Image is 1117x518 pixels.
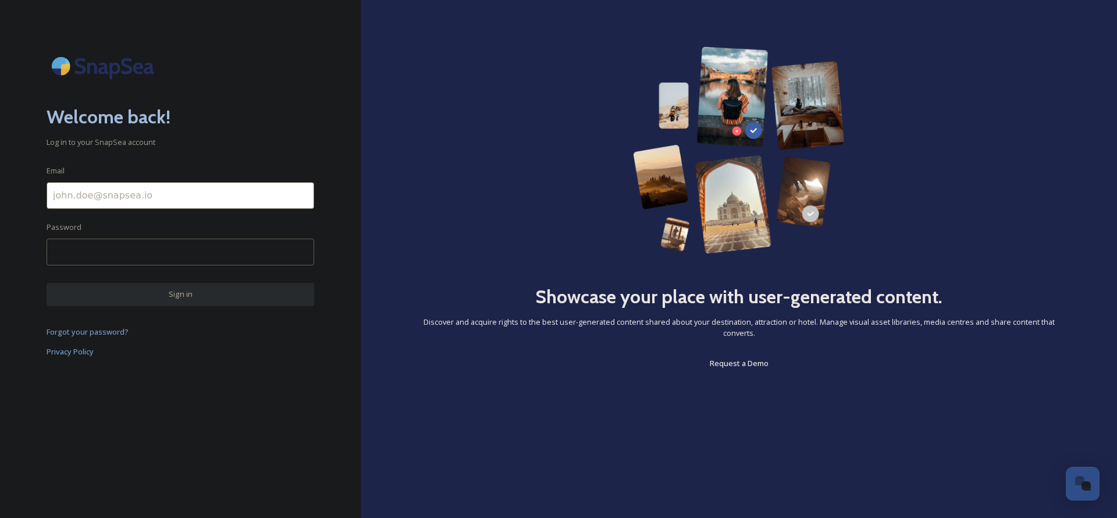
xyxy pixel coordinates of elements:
[47,103,314,131] h2: Welcome back!
[710,356,769,370] a: Request a Demo
[47,47,163,86] img: SnapSea Logo
[710,358,769,368] span: Request a Demo
[47,137,314,148] span: Log in to your SnapSea account
[407,317,1070,339] span: Discover and acquire rights to the best user-generated content shared about your destination, att...
[47,182,314,209] input: john.doe@snapsea.io
[47,327,129,337] span: Forgot your password?
[633,47,844,254] img: 63b42ca75bacad526042e722_Group%20154-p-800.png
[47,325,314,339] a: Forgot your password?
[535,283,942,311] h2: Showcase your place with user-generated content.
[47,283,314,306] button: Sign in
[47,165,65,176] span: Email
[47,222,81,233] span: Password
[47,345,314,359] a: Privacy Policy
[1066,467,1100,501] button: Open Chat
[47,346,94,357] span: Privacy Policy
